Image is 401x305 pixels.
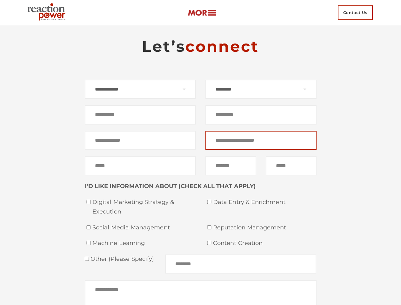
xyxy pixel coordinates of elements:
[92,198,196,216] span: Digital Marketing Strategy & Execution
[185,37,259,56] span: connect
[85,37,317,56] h2: Let’s
[188,9,216,17] img: more-btn.png
[213,239,317,248] span: Content Creation
[213,223,317,233] span: Reputation Management
[92,223,196,233] span: Social Media Management
[24,1,70,24] img: Executive Branding | Personal Branding Agency
[92,239,196,248] span: Machine Learning
[89,255,154,262] span: Other (please specify)
[213,198,317,207] span: Data Entry & Enrichment
[338,5,373,20] span: Contact Us
[85,183,256,190] strong: I’D LIKE INFORMATION ABOUT (CHECK ALL THAT APPLY)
